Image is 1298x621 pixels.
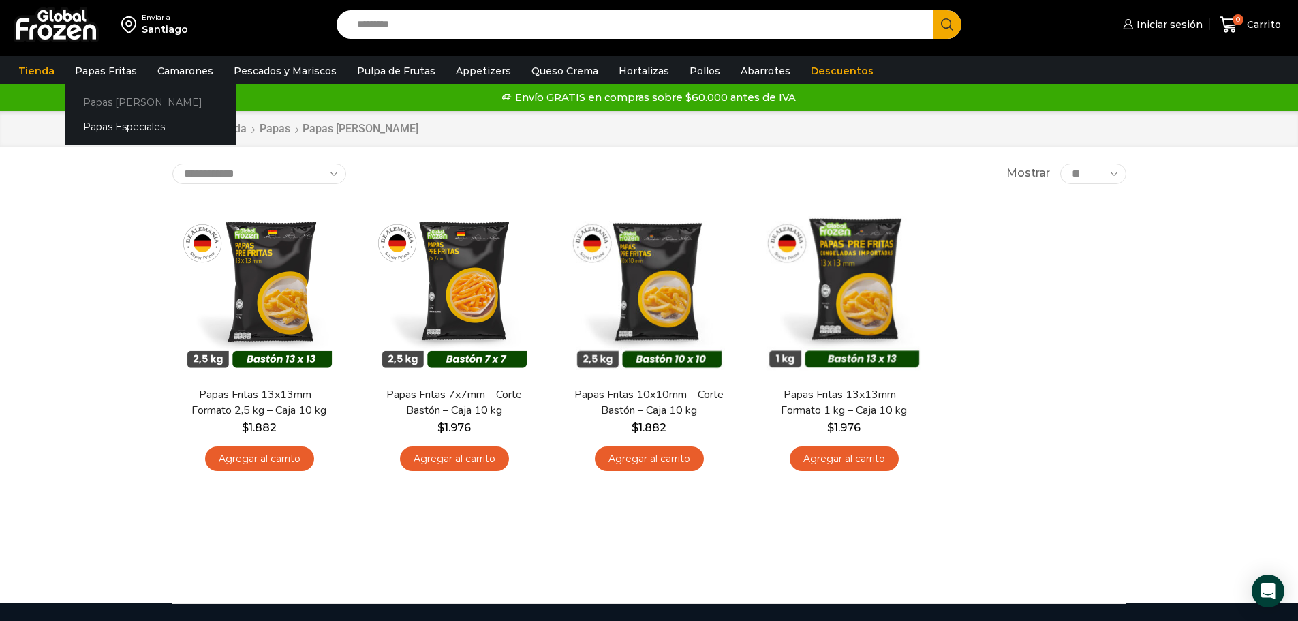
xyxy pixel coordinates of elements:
[827,421,834,434] span: $
[400,446,509,472] a: Agregar al carrito: “Papas Fritas 7x7mm - Corte Bastón - Caja 10 kg”
[121,13,142,36] img: address-field-icon.svg
[259,121,291,137] a: Papas
[65,89,236,115] a: Papas [PERSON_NAME]
[827,421,861,434] bdi: 1.976
[1006,166,1050,181] span: Mostrar
[1252,575,1284,607] div: Open Intercom Messenger
[437,421,444,434] span: $
[765,387,922,419] a: Papas Fritas 13x13mm – Formato 1 kg – Caja 10 kg
[790,446,899,472] a: Agregar al carrito: “Papas Fritas 13x13mm - Formato 1 kg - Caja 10 kg”
[227,58,343,84] a: Pescados y Mariscos
[1216,9,1284,41] a: 0 Carrito
[172,121,418,137] nav: Breadcrumb
[437,421,471,434] bdi: 1.976
[181,387,337,419] a: Papas Fritas 13x13mm – Formato 2,5 kg – Caja 10 kg
[1243,18,1281,31] span: Carrito
[1119,11,1203,38] a: Iniciar sesión
[303,122,418,135] h1: Papas [PERSON_NAME]
[1233,14,1243,25] span: 0
[570,387,727,419] a: Papas Fritas 10x10mm – Corte Bastón – Caja 10 kg
[68,58,144,84] a: Papas Fritas
[205,446,314,472] a: Agregar al carrito: “Papas Fritas 13x13mm - Formato 2,5 kg - Caja 10 kg”
[151,58,220,84] a: Camarones
[172,164,346,184] select: Pedido de la tienda
[632,421,638,434] span: $
[242,421,277,434] bdi: 1.882
[525,58,605,84] a: Queso Crema
[683,58,727,84] a: Pollos
[734,58,797,84] a: Abarrotes
[142,13,188,22] div: Enviar a
[632,421,666,434] bdi: 1.882
[933,10,961,39] button: Search button
[375,387,532,419] a: Papas Fritas 7x7mm – Corte Bastón – Caja 10 kg
[804,58,880,84] a: Descuentos
[12,58,61,84] a: Tienda
[142,22,188,36] div: Santiago
[1133,18,1203,31] span: Iniciar sesión
[242,421,249,434] span: $
[612,58,676,84] a: Hortalizas
[350,58,442,84] a: Pulpa de Frutas
[449,58,518,84] a: Appetizers
[65,115,236,140] a: Papas Especiales
[595,446,704,472] a: Agregar al carrito: “Papas Fritas 10x10mm - Corte Bastón - Caja 10 kg”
